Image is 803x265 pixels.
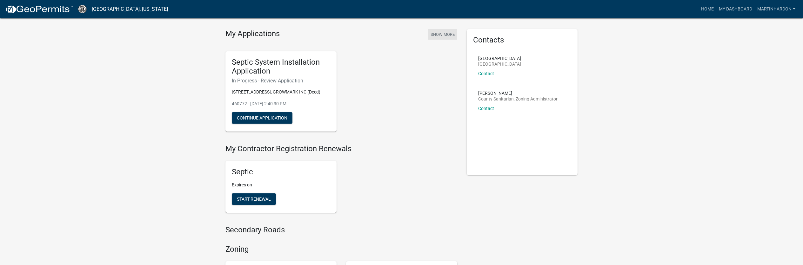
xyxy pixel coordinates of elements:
h6: In Progress - Review Application [232,78,330,84]
p: Expires on [232,182,330,188]
a: [GEOGRAPHIC_DATA], [US_STATE] [92,4,168,15]
wm-registration-list-section: My Contractor Registration Renewals [225,144,457,218]
a: Home [699,3,716,15]
button: Start Renewal [232,193,276,205]
h5: Septic [232,167,330,177]
h5: Contacts [473,36,572,45]
p: 460772 - [DATE] 2:40:30 PM [232,100,330,107]
button: Continue Application [232,112,292,124]
p: [GEOGRAPHIC_DATA] [478,62,521,66]
a: Contact [478,71,494,76]
a: MartinHardon [755,3,798,15]
h4: My Applications [225,29,280,39]
a: My Dashboard [716,3,755,15]
button: Show More [428,29,457,40]
h5: Septic System Installation Application [232,58,330,76]
h4: My Contractor Registration Renewals [225,144,457,153]
p: County Sanitarian, Zoning Administrator [478,97,558,101]
span: Start Renewal [237,196,271,201]
a: Contact [478,106,494,111]
h4: Secondary Roads [225,225,457,235]
p: [PERSON_NAME] [478,91,558,95]
p: [STREET_ADDRESS], GROWMARK INC (Deed) [232,89,330,95]
h4: Zoning [225,245,457,254]
img: Grundy County, Iowa [78,5,87,13]
p: [GEOGRAPHIC_DATA] [478,56,521,61]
